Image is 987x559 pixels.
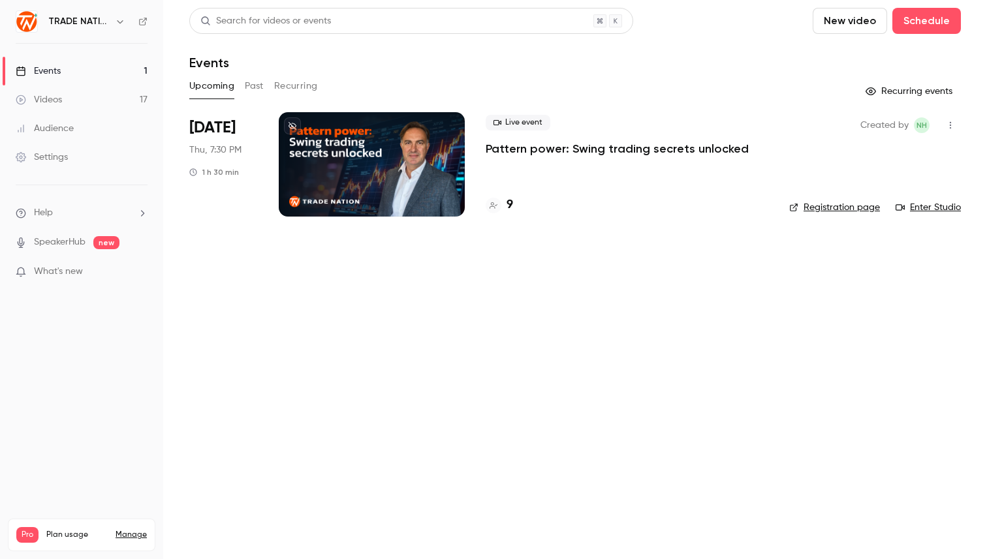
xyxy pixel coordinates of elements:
div: Events [16,65,61,78]
img: TRADE NATION [16,11,37,32]
button: Upcoming [189,76,234,97]
div: Aug 28 Thu, 7:30 PM (Africa/Johannesburg) [189,112,258,217]
span: new [93,236,119,249]
span: Plan usage [46,530,108,540]
span: Nicole Henn [914,117,930,133]
span: NH [916,117,927,133]
a: Pattern power: Swing trading secrets unlocked [486,141,749,157]
a: Registration page [789,201,880,214]
a: SpeakerHub [34,235,86,249]
button: New video [813,8,887,34]
span: Help [34,206,53,220]
a: 9 [486,196,513,214]
iframe: Noticeable Trigger [132,266,148,278]
a: Manage [116,530,147,540]
button: Recurring [274,76,318,97]
span: What's new [34,265,83,279]
div: 1 h 30 min [189,167,239,177]
h4: 9 [507,196,513,214]
h1: Events [189,55,229,70]
div: Settings [16,151,68,164]
li: help-dropdown-opener [16,206,148,220]
span: Pro [16,527,39,543]
div: Audience [16,122,74,135]
div: Search for videos or events [200,14,331,28]
span: Thu, 7:30 PM [189,144,242,157]
button: Recurring events [860,81,961,102]
span: Created by [860,117,909,133]
button: Schedule [892,8,961,34]
button: Past [245,76,264,97]
a: Enter Studio [896,201,961,214]
span: Live event [486,115,550,130]
span: [DATE] [189,117,236,138]
div: Videos [16,93,62,106]
h6: TRADE NATION [48,15,110,28]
